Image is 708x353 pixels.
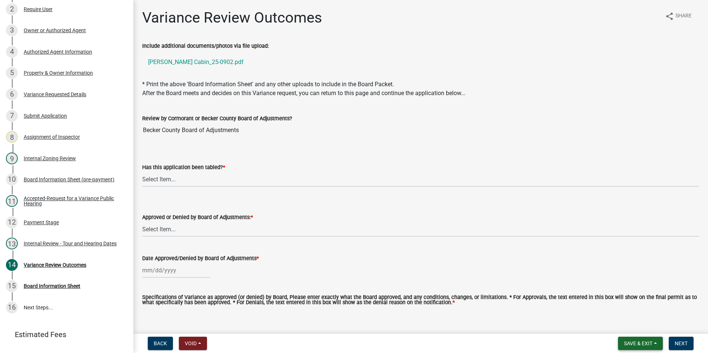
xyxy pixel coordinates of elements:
[6,195,18,207] div: 11
[6,327,121,342] a: Estimated Fees
[6,216,18,228] div: 12
[142,81,394,88] span: * Print the above 'Board Information Sheet' and any other uploads to include in the Board Packet.
[24,113,67,118] div: Submit Application
[6,3,18,15] div: 2
[6,259,18,271] div: 14
[142,116,292,121] label: Review by Cormorant or Becker County Board of Adjustments?
[24,134,80,139] div: Assignment of Inspector
[24,262,86,268] div: Variance Review Outcomes
[6,238,18,249] div: 13
[675,340,688,346] span: Next
[142,295,699,306] label: Specifications of Variance as approved (or denied) by Board, Please enter exactly what the Board ...
[24,7,53,12] div: Require User
[6,46,18,58] div: 4
[6,174,18,185] div: 10
[142,9,322,27] h1: Variance Review Outcomes
[24,283,80,289] div: Board Information Sheet
[24,241,117,246] div: Internal Review - Tour and Hearing Dates
[24,156,76,161] div: Internal Zoning Review
[24,70,93,75] div: Property & Owner Information
[6,88,18,100] div: 6
[24,92,86,97] div: Variance Requested Details
[142,256,259,261] label: Date Approved/Denied by Board of Adjustments
[6,110,18,122] div: 7
[24,220,59,225] div: Payment Stage
[675,12,692,21] span: Share
[6,152,18,164] div: 9
[6,131,18,143] div: 8
[148,337,173,350] button: Back
[618,337,663,350] button: Save & Exit
[665,12,674,21] i: share
[659,9,698,23] button: shareShare
[669,337,694,350] button: Next
[6,24,18,36] div: 3
[142,89,699,98] div: After the Board meets and decides on this Variance request, you can return to this page and conti...
[6,280,18,292] div: 15
[24,196,121,206] div: Accepted-Request for a Variance Public Hearing
[142,53,699,71] a: [PERSON_NAME] Cabin_25-0902.pdf
[142,215,253,220] label: Approved or Denied by Board of Adjustments:
[142,263,210,278] input: mm/dd/yyyy
[179,337,207,350] button: Void
[154,340,167,346] span: Back
[142,44,269,49] label: Include additional documents/photos via file upload:
[624,340,652,346] span: Save & Exit
[6,302,18,313] div: 16
[185,340,197,346] span: Void
[142,165,225,170] label: Has this application been tabled?
[24,28,86,33] div: Owner or Authorized Agent
[24,49,92,54] div: Authorized Agent Information
[6,67,18,79] div: 5
[24,177,114,182] div: Board Information Sheet (pre-payment)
